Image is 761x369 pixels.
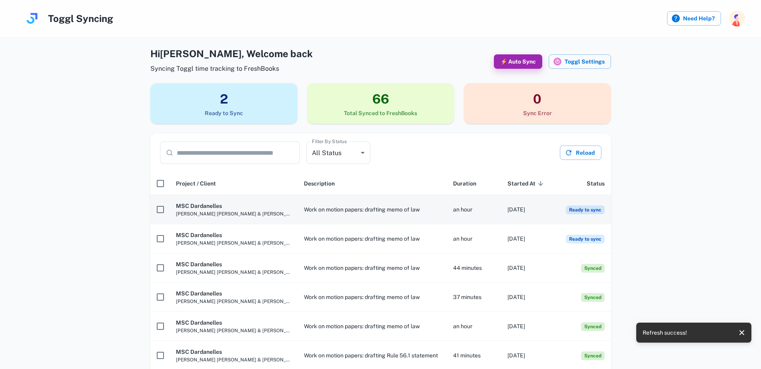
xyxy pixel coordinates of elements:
h6: MSC Dardanelles [176,318,291,327]
span: Synced [581,322,605,331]
h6: MSC Dardanelles [176,289,291,298]
span: [PERSON_NAME] [PERSON_NAME] & [PERSON_NAME], LLP [176,327,291,334]
td: an hour [447,195,501,224]
h3: 66 [307,90,454,109]
span: Ready to sync [566,205,605,214]
td: Work on motion papers: drafting memo of law [298,224,447,253]
button: Toggl iconToggl Settings [549,54,611,69]
span: [PERSON_NAME] [PERSON_NAME] & [PERSON_NAME], LLP [176,239,291,247]
div: All Status [306,142,370,164]
td: Work on motion papers: drafting memo of law [298,195,447,224]
td: [DATE] [501,253,556,283]
td: [DATE] [501,312,556,341]
div: Refresh success! [643,325,687,340]
label: Filter By Status [312,138,347,145]
td: an hour [447,224,501,253]
h6: MSC Dardanelles [176,231,291,239]
span: Started At [507,179,546,188]
td: Work on motion papers: drafting memo of law [298,312,447,341]
span: Synced [581,351,605,360]
h6: MSC Dardanelles [176,201,291,210]
span: Status [587,179,605,188]
span: [PERSON_NAME] [PERSON_NAME] & [PERSON_NAME], LLP [176,269,291,276]
td: Work on motion papers: drafting memo of law [298,253,447,283]
td: an hour [447,312,501,341]
span: Duration [453,179,476,188]
button: ⚡ Auto Sync [494,54,542,69]
span: Description [304,179,335,188]
h3: 0 [464,90,611,109]
span: [PERSON_NAME] [PERSON_NAME] & [PERSON_NAME], LLP [176,356,291,363]
h4: Hi [PERSON_NAME] , Welcome back [150,46,313,61]
button: close [735,326,748,339]
img: Toggl icon [553,58,561,66]
h6: Sync Error [464,109,611,118]
h4: Toggl Syncing [48,11,113,26]
h6: MSC Dardanelles [176,260,291,269]
td: [DATE] [501,224,556,253]
h3: 2 [150,90,298,109]
td: 44 minutes [447,253,501,283]
span: Project / Client [176,179,216,188]
span: [PERSON_NAME] [PERSON_NAME] & [PERSON_NAME], LLP [176,210,291,217]
td: [DATE] [501,283,556,312]
label: Need Help? [667,11,721,26]
span: Synced [581,293,605,302]
td: 37 minutes [447,283,501,312]
span: [PERSON_NAME] [PERSON_NAME] & [PERSON_NAME], LLP [176,298,291,305]
span: Synced [581,264,605,273]
img: logo.svg [24,10,40,26]
h6: MSC Dardanelles [176,347,291,356]
span: Syncing Toggl time tracking to FreshBooks [150,64,313,74]
button: Reload [560,146,601,160]
h6: Total Synced to FreshBooks [307,109,454,118]
td: [DATE] [501,195,556,224]
h6: Ready to Sync [150,109,298,118]
img: photoURL [729,10,745,26]
span: Ready to sync [566,235,605,243]
td: Work on motion papers: drafting memo of law [298,283,447,312]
